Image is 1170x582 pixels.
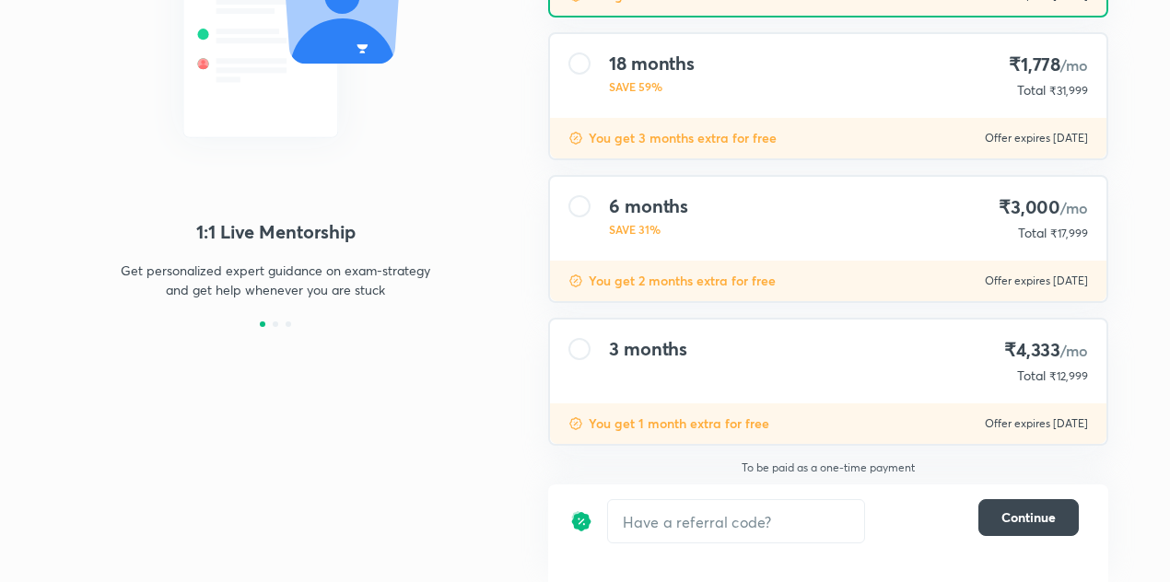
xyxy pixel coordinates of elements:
h4: ₹1,778 [1009,52,1088,77]
h4: 6 months [609,195,688,217]
p: Offer expires [DATE] [985,131,1088,145]
img: discount [570,499,592,543]
p: SAVE 31% [609,221,688,238]
p: Total [1017,367,1046,385]
h4: 1:1 Live Mentorship [62,218,489,246]
p: Total [1018,224,1047,242]
p: Get personalized expert guidance on exam-strategy and get help whenever you are stuck [115,261,436,299]
span: /mo [1060,198,1088,217]
h4: 3 months [609,338,687,360]
span: ₹12,999 [1049,369,1088,383]
p: You get 2 months extra for free [589,272,776,290]
button: Continue [978,499,1079,536]
p: Offer expires [DATE] [985,416,1088,431]
img: discount [568,274,583,288]
p: SAVE 59% [609,78,695,95]
img: discount [568,416,583,431]
span: /mo [1060,341,1088,360]
span: ₹31,999 [1049,84,1088,98]
img: discount [568,131,583,145]
p: Offer expires [DATE] [985,274,1088,288]
span: Continue [1001,508,1056,527]
p: Total [1017,81,1046,99]
h4: ₹4,333 [1004,338,1088,363]
span: /mo [1060,55,1088,75]
p: To be paid as a one-time payment [533,460,1123,475]
p: You get 1 month extra for free [589,414,769,433]
p: You get 3 months extra for free [589,129,777,147]
input: Have a referral code? [608,500,864,543]
span: ₹17,999 [1050,227,1088,240]
h4: ₹3,000 [999,195,1088,220]
h4: 18 months [609,52,695,75]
